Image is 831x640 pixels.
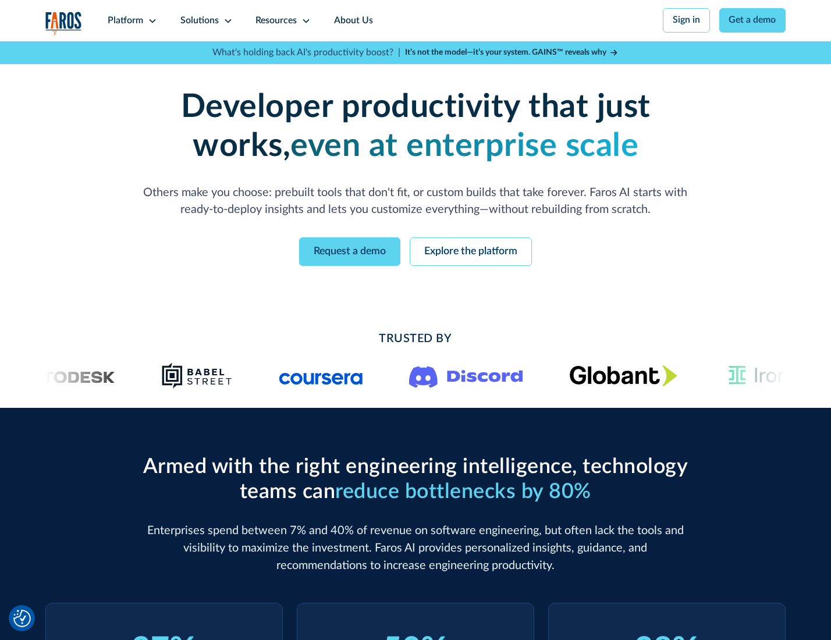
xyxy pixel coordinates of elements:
[409,364,523,388] img: Logo of the communication platform Discord.
[108,14,143,28] div: Platform
[138,184,693,219] p: Others make you choose: prebuilt tools that don't fit, or custom builds that take forever. Faros ...
[410,237,532,266] a: Explore the platform
[719,8,786,33] a: Get a demo
[279,367,363,385] img: Logo of the online learning platform Coursera.
[290,130,638,162] strong: even at enterprise scale
[13,610,31,627] img: Revisit consent button
[255,14,297,28] div: Resources
[45,12,83,35] img: Logo of the analytics and reporting company Faros.
[181,91,651,162] strong: Developer productivity that just works,
[161,362,232,390] img: Babel Street logo png
[138,454,693,504] h2: Armed with the right engineering intelligence, technology teams can
[405,47,619,59] a: It’s not the model—it’s your system. GAINS™ reveals why
[212,46,400,60] p: What's holding back AI's productivity boost? |
[45,12,83,35] a: home
[138,330,693,348] h2: Trusted By
[180,14,219,28] div: Solutions
[299,237,400,266] a: Request a demo
[405,48,606,56] strong: It’s not the model—it’s your system. GAINS™ reveals why
[663,8,710,33] a: Sign in
[13,610,31,627] button: Cookie Settings
[335,481,591,502] span: reduce bottlenecks by 80%
[569,365,677,386] img: Globant's logo
[138,522,693,574] p: Enterprises spend between 7% and 40% of revenue on software engineering, but often lack the tools...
